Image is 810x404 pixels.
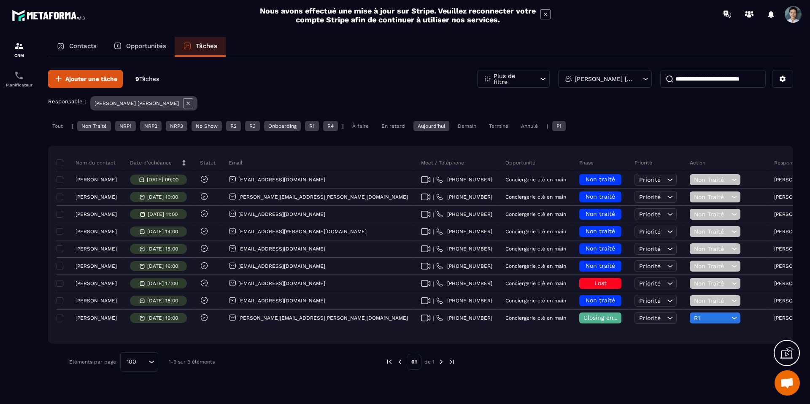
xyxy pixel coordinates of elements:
span: | [433,280,434,287]
span: Closing en cours [583,314,632,321]
p: Conciergerie clé en main [505,194,566,200]
div: No Show [192,121,222,131]
span: Non Traité [694,176,729,183]
p: 01 [407,354,421,370]
p: Contacts [69,42,97,50]
div: Tout [48,121,67,131]
p: Planificateur [2,83,36,87]
p: Statut [200,159,216,166]
p: 1-9 sur 9 éléments [169,359,215,365]
p: | [546,123,548,129]
div: À faire [348,121,373,131]
p: [PERSON_NAME] [76,211,117,217]
p: Conciergerie clé en main [505,263,566,269]
p: [PERSON_NAME] [76,315,117,321]
span: | [433,229,434,235]
span: | [433,177,434,183]
span: Non Traité [694,263,729,269]
span: Non Traité [694,245,729,252]
span: Non Traité [694,228,729,235]
span: | [433,211,434,218]
a: [PHONE_NUMBER] [436,245,492,252]
a: [PHONE_NUMBER] [436,263,492,269]
div: Search for option [120,352,158,372]
p: | [342,123,344,129]
p: Email [229,159,243,166]
span: Non Traité [694,297,729,304]
img: next [448,358,456,366]
span: Tâches [139,75,159,82]
p: Date d’échéance [130,159,172,166]
div: NRP2 [140,121,162,131]
p: Phase [579,159,594,166]
span: Non Traité [694,211,729,218]
p: [PERSON_NAME] [76,246,117,252]
div: En retard [377,121,409,131]
span: Non traité [586,297,615,304]
a: Contacts [48,37,105,57]
div: R4 [323,121,338,131]
p: Conciergerie clé en main [505,298,566,304]
a: [PHONE_NUMBER] [436,297,492,304]
p: Action [690,159,705,166]
a: [PHONE_NUMBER] [436,194,492,200]
a: [PHONE_NUMBER] [436,211,492,218]
div: NRP1 [115,121,136,131]
span: Non traité [586,193,615,200]
span: R1 [694,315,729,321]
p: [DATE] 11:00 [148,211,178,217]
p: Conciergerie clé en main [505,280,566,286]
p: [DATE] 16:00 [147,263,178,269]
span: Non traité [586,228,615,234]
div: Non Traité [77,121,111,131]
span: Lost [594,280,607,286]
p: Priorité [634,159,652,166]
a: [PHONE_NUMBER] [436,228,492,235]
h2: Nous avons effectué une mise à jour sur Stripe. Veuillez reconnecter votre compte Stripe afin de ... [259,6,536,24]
img: scheduler [14,70,24,81]
a: Opportunités [105,37,175,57]
span: Non Traité [694,280,729,287]
p: Conciergerie clé en main [505,315,566,321]
p: | [71,123,73,129]
p: Responsable [774,159,806,166]
p: Opportunités [126,42,166,50]
p: [PERSON_NAME] [76,229,117,234]
div: Demain [454,121,481,131]
p: Conciergerie clé en main [505,211,566,217]
p: Tâches [196,42,217,50]
a: formationformationCRM [2,35,36,64]
img: next [437,358,445,366]
a: [PHONE_NUMBER] [436,176,492,183]
p: [PERSON_NAME] [76,194,117,200]
p: [PERSON_NAME] [PERSON_NAME] [575,76,633,82]
p: CRM [2,53,36,58]
span: Non traité [586,210,615,217]
a: [PHONE_NUMBER] [436,315,492,321]
input: Search for option [139,357,146,366]
span: | [433,246,434,252]
p: Conciergerie clé en main [505,177,566,183]
span: | [433,263,434,269]
p: [DATE] 17:00 [147,280,178,286]
p: [DATE] 15:00 [147,246,178,252]
span: Priorité [639,211,661,218]
span: Priorité [639,263,661,269]
p: Opportunité [505,159,535,166]
div: NRP3 [166,121,187,131]
div: R1 [305,121,319,131]
p: Conciergerie clé en main [505,229,566,234]
span: | [433,298,434,304]
div: Ouvrir le chat [775,370,800,396]
img: logo [12,8,88,23]
p: Meet / Téléphone [421,159,464,166]
button: Ajouter une tâche [48,70,123,88]
p: [DATE] 14:00 [147,229,178,234]
p: [PERSON_NAME] [76,280,117,286]
span: Priorité [639,194,661,200]
a: Tâches [175,37,226,57]
p: [PERSON_NAME] [76,298,117,304]
span: Priorité [639,176,661,183]
p: [DATE] 10:00 [147,194,178,200]
p: [DATE] 19:00 [147,315,178,321]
